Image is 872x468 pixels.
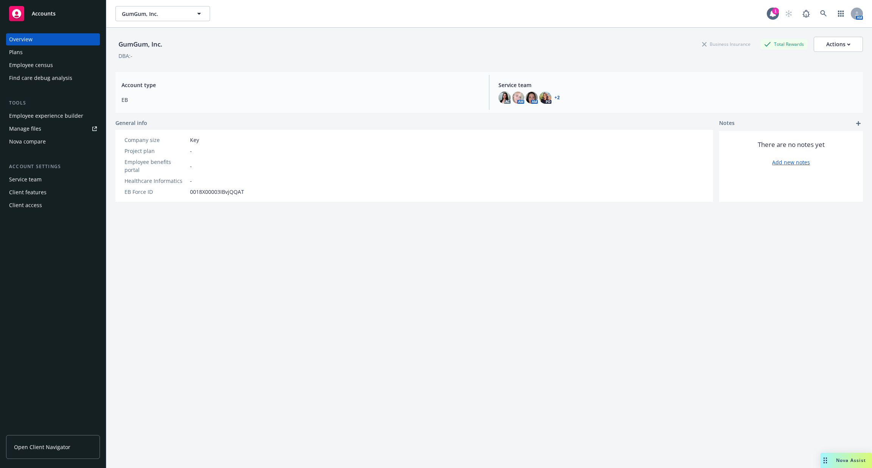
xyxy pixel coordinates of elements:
[821,453,830,468] div: Drag to move
[6,163,100,170] div: Account settings
[854,119,863,128] a: add
[833,6,849,21] a: Switch app
[526,92,538,104] img: photo
[125,177,187,185] div: Healthcare Informatics
[115,39,165,49] div: GumGum, Inc.
[6,123,100,135] a: Manage files
[6,3,100,24] a: Accounts
[9,110,83,122] div: Employee experience builder
[125,147,187,155] div: Project plan
[816,6,831,21] a: Search
[719,119,735,128] span: Notes
[9,199,42,211] div: Client access
[799,6,814,21] a: Report a Bug
[6,33,100,45] a: Overview
[6,99,100,107] div: Tools
[498,81,857,89] span: Service team
[760,39,808,49] div: Total Rewards
[821,453,872,468] button: Nova Assist
[554,95,560,100] a: +2
[125,158,187,174] div: Employee benefits portal
[9,136,46,148] div: Nova compare
[115,119,147,127] span: General info
[125,136,187,144] div: Company size
[698,39,754,49] div: Business Insurance
[498,92,511,104] img: photo
[9,173,42,186] div: Service team
[125,188,187,196] div: EB Force ID
[14,443,70,451] span: Open Client Navigator
[190,162,192,170] span: -
[758,140,825,149] span: There are no notes yet
[115,6,210,21] button: GumGum, Inc.
[836,457,866,463] span: Nova Assist
[826,37,850,51] div: Actions
[121,81,480,89] span: Account type
[6,199,100,211] a: Client access
[6,136,100,148] a: Nova compare
[118,52,132,60] div: DBA: -
[190,177,192,185] span: -
[9,123,41,135] div: Manage files
[6,59,100,71] a: Employee census
[772,158,810,166] a: Add new notes
[772,8,779,14] div: 1
[122,10,187,18] span: GumGum, Inc.
[121,96,480,104] span: EB
[6,72,100,84] a: Find care debug analysis
[6,46,100,58] a: Plans
[6,186,100,198] a: Client features
[781,6,796,21] a: Start snowing
[9,59,53,71] div: Employee census
[32,11,56,17] span: Accounts
[814,37,863,52] button: Actions
[6,110,100,122] a: Employee experience builder
[9,72,72,84] div: Find care debug analysis
[512,92,524,104] img: photo
[190,147,192,155] span: -
[190,136,199,144] span: Key
[6,173,100,186] a: Service team
[9,33,33,45] div: Overview
[539,92,551,104] img: photo
[9,186,47,198] div: Client features
[190,188,244,196] span: 0018X00003IBvjQQAT
[9,46,23,58] div: Plans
